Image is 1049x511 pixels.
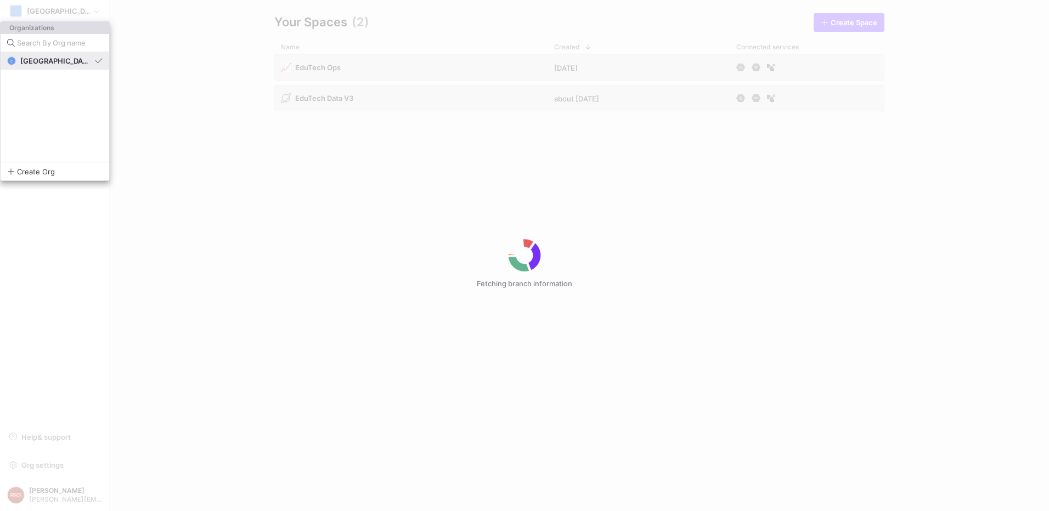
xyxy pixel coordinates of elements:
a: Create Org [1,163,109,180]
button: C[GEOGRAPHIC_DATA] [7,56,103,65]
div: C [7,56,16,65]
span: Organizations [1,22,109,34]
span: Create Org [17,167,55,176]
span: [GEOGRAPHIC_DATA] [20,56,91,65]
input: Search By Org name [17,38,103,47]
